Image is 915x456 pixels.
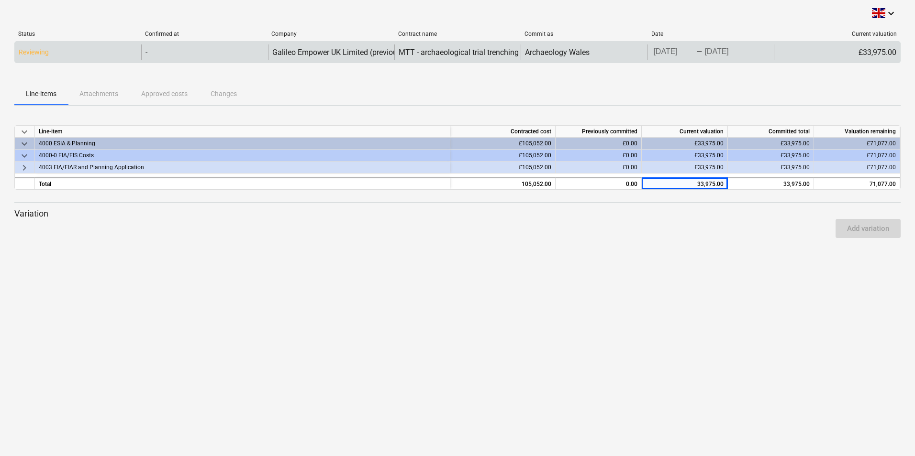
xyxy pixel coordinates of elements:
[556,138,642,150] div: £0.00
[814,138,900,150] div: £71,077.00
[19,150,30,161] span: keyboard_arrow_down
[642,162,728,174] div: £33,975.00
[814,162,900,174] div: £71,077.00
[556,162,642,174] div: £0.00
[35,177,450,189] div: Total
[454,178,551,190] div: 105,052.00
[728,150,814,162] div: £33,975.00
[450,150,556,162] div: £105,052.00
[642,138,728,150] div: £33,975.00
[642,126,728,138] div: Current valuation
[35,126,450,138] div: Line-item
[651,31,770,37] div: Date
[728,138,814,150] div: £33,975.00
[39,162,446,174] div: 4003 EIA/EIAR and Planning Application
[651,45,696,59] input: Start Date
[814,126,900,138] div: Valuation remaining
[778,31,897,37] div: Current valuation
[271,31,391,37] div: Company
[556,126,642,138] div: Previously committed
[703,45,748,59] input: End Date
[450,162,556,174] div: £105,052.00
[524,31,644,37] div: Commit as
[696,49,703,55] div: -
[14,208,901,219] p: Variation
[18,31,137,37] div: Status
[728,126,814,138] div: Committed total
[398,31,517,37] div: Contract name
[19,138,30,149] span: keyboard_arrow_down
[19,126,30,137] span: keyboard_arrow_down
[559,178,637,190] div: 0.00
[818,178,896,190] div: 71,077.00
[646,178,724,190] div: 33,975.00
[728,177,814,189] div: 33,975.00
[556,150,642,162] div: £0.00
[525,48,590,57] div: Archaeology Wales
[39,138,446,150] div: 4000 ESIA & Planning
[450,126,556,138] div: Contracted cost
[642,150,728,162] div: £33,975.00
[26,89,56,99] p: Line-items
[145,48,147,57] div: -
[272,48,486,57] div: Galileo Empower UK Limited (previously GGE Scotland Limited)
[19,162,30,173] span: keyboard_arrow_right
[885,8,897,19] i: keyboard_arrow_down
[728,162,814,174] div: £33,975.00
[145,31,264,37] div: Confirmed at
[399,48,519,57] div: MTT - archaeological trial trenching
[450,138,556,150] div: £105,052.00
[19,47,49,57] p: Reviewing
[39,150,446,162] div: 4000-0 EIA/EIS Costs
[814,150,900,162] div: £71,077.00
[774,44,900,60] div: £33,975.00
